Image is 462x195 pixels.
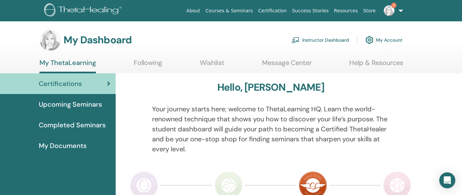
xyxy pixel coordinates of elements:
a: Store [361,5,378,17]
img: default.jpg [39,29,61,51]
a: Following [134,59,162,72]
img: chalkboard-teacher.svg [292,37,300,43]
span: Completed Seminars [39,120,106,130]
p: Your journey starts here; welcome to ThetaLearning HQ. Learn the world-renowned technique that sh... [152,104,389,154]
h3: My Dashboard [64,34,132,46]
a: Courses & Seminars [203,5,256,17]
a: Resources [331,5,361,17]
div: Open Intercom Messenger [439,172,455,188]
a: Help & Resources [349,59,403,72]
a: Certification [255,5,289,17]
img: default.jpg [384,5,394,16]
img: cog.svg [365,34,373,46]
a: Wishlist [200,59,224,72]
a: Message Center [262,59,312,72]
a: About [184,5,203,17]
span: 4 [391,3,396,8]
span: Upcoming Seminars [39,99,102,109]
span: Certifications [39,79,82,89]
a: My Account [365,33,402,47]
img: logo.png [44,3,124,18]
a: My ThetaLearning [39,59,96,73]
h3: Hello, [PERSON_NAME] [217,81,324,93]
a: Instructor Dashboard [292,33,349,47]
a: Success Stories [290,5,331,17]
span: My Documents [39,141,87,151]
